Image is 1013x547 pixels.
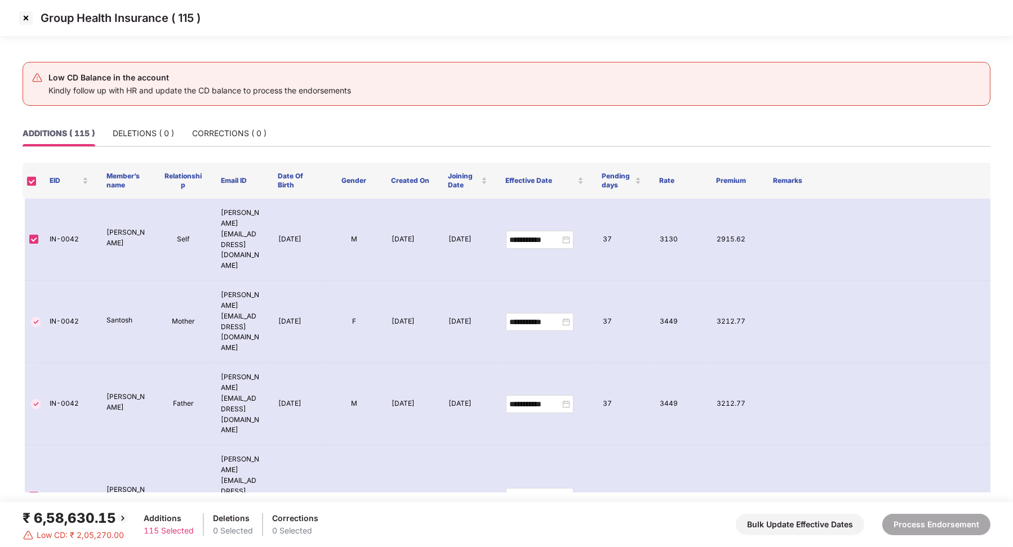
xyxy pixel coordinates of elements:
img: svg+xml;base64,PHN2ZyBpZD0iQmFjay0yMHgyMCIgeG1sbnM9Imh0dHA6Ly93d3cudzMub3JnLzIwMDAvc3ZnIiB3aWR0aD... [116,512,130,525]
div: Low CD Balance in the account [48,71,351,84]
th: Rate [650,163,707,199]
th: Joining Date [439,163,496,199]
th: Gender [325,163,382,199]
td: [DATE] [269,199,326,281]
th: Date Of Birth [269,163,325,199]
td: 3212.77 [708,363,765,445]
td: [DATE] [439,363,496,445]
td: 3130 [651,199,708,281]
button: Bulk Update Effective Dates [736,514,864,535]
div: 0 Selected [213,524,253,537]
td: [DATE] [383,199,439,281]
td: Mother [155,281,212,363]
img: svg+xml;base64,PHN2ZyB4bWxucz0iaHR0cDovL3d3dy53My5vcmcvMjAwMC9zdmciIHdpZHRoPSIyNCIgaGVpZ2h0PSIyNC... [32,72,43,83]
td: [DATE] [269,281,326,363]
td: 3449 [651,363,708,445]
th: Relationship [154,163,211,199]
div: Corrections [272,512,318,524]
img: svg+xml;base64,PHN2ZyBpZD0iVGljay0zMngzMiIgeG1sbnM9Imh0dHA6Ly93d3cudzMub3JnLzIwMDAvc3ZnIiB3aWR0aD... [29,397,43,411]
div: 115 Selected [144,524,194,537]
td: IN-0042 [41,199,97,281]
td: Father [155,363,212,445]
td: IN-0042 [41,363,97,445]
p: [PERSON_NAME] [106,392,145,413]
div: DELETIONS ( 0 ) [113,127,174,140]
span: EID [50,176,80,185]
th: Member’s name [97,163,154,199]
span: Low CD: ₹ 2,05,270.00 [37,529,124,541]
img: svg+xml;base64,PHN2ZyBpZD0iVGljay0zMngzMiIgeG1sbnM9Imh0dHA6Ly93d3cudzMub3JnLzIwMDAvc3ZnIiB3aWR0aD... [29,315,43,329]
div: Additions [144,512,194,524]
td: 2915.62 [708,199,765,281]
td: [PERSON_NAME][EMAIL_ADDRESS][DOMAIN_NAME] [212,199,269,281]
div: ADDITIONS ( 115 ) [23,127,95,140]
span: Effective Date [505,176,576,185]
td: [DATE] [383,281,439,363]
th: Pending days [593,163,650,199]
td: IN-0042 [41,281,97,363]
td: [DATE] [439,199,496,281]
th: Created On [382,163,439,199]
div: 0 Selected [272,524,318,537]
td: F [326,281,383,363]
td: 37 [594,281,651,363]
p: [PERSON_NAME] [106,227,145,249]
span: Pending days [602,172,632,190]
span: Joining Date [448,172,478,190]
td: M [326,363,383,445]
p: Group Health Insurance ( 115 ) [41,11,201,25]
td: [PERSON_NAME][EMAIL_ADDRESS][DOMAIN_NAME] [212,281,269,363]
td: M [326,199,383,281]
th: Email ID [212,163,269,199]
td: 3449 [651,281,708,363]
td: [DATE] [269,363,326,445]
td: 37 [594,199,651,281]
td: Self [155,199,212,281]
img: svg+xml;base64,PHN2ZyBpZD0iQ3Jvc3MtMzJ4MzIiIHhtbG5zPSJodHRwOi8vd3d3LnczLm9yZy8yMDAwL3N2ZyIgd2lkdG... [17,9,35,27]
td: [DATE] [383,363,439,445]
p: Santosh [106,315,145,326]
div: ₹ 6,58,630.15 [23,508,130,529]
div: Deletions [213,512,253,524]
th: EID [41,163,97,199]
p: [PERSON_NAME] [106,485,145,506]
td: [DATE] [439,281,496,363]
div: Kindly follow up with HR and update the CD balance to process the endorsements [48,84,351,97]
div: CORRECTIONS ( 0 ) [192,127,266,140]
button: Process Endorsement [882,514,990,535]
img: svg+xml;base64,PHN2ZyBpZD0iRGFuZ2VyLTMyeDMyIiB4bWxucz0iaHR0cDovL3d3dy53My5vcmcvMjAwMC9zdmciIHdpZH... [23,530,34,541]
th: Remarks [764,163,989,199]
th: Effective Date [496,163,593,199]
td: 37 [594,363,651,445]
td: [PERSON_NAME][EMAIL_ADDRESS][DOMAIN_NAME] [212,363,269,445]
td: 3212.77 [708,281,765,363]
th: Premium [707,163,764,199]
